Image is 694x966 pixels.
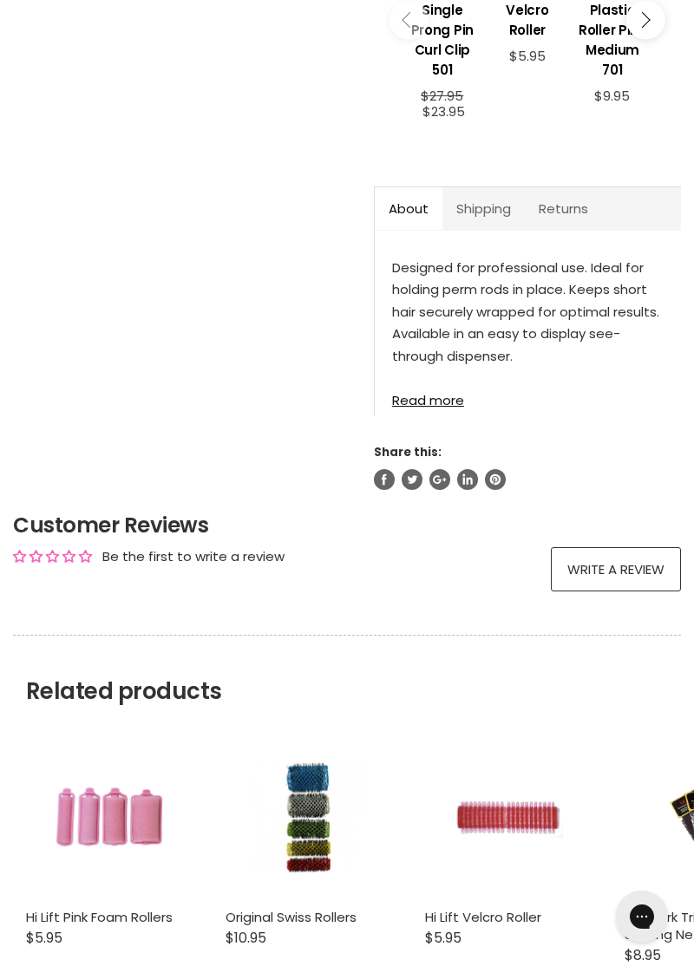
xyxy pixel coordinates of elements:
[607,884,677,949] iframe: Gorgias live chat messenger
[26,908,173,926] a: Hi Lift Pink Foam Rollers
[625,945,661,965] span: $8.95
[392,382,664,408] a: Read more
[226,908,357,926] a: Original Swiss Rollers
[525,187,602,230] a: Returns
[453,735,563,900] img: Hi Lift Valcro Roller
[26,735,191,900] a: Hi Lift Pink Foam Rollers Hi Lift Pink Foam Rollers
[13,511,681,540] h2: Customer Reviews
[226,735,390,900] a: Original Swiss Rollers Original Swiss Rollers
[13,635,681,705] h2: Related products
[374,444,442,460] span: Share this:
[422,102,465,121] span: $23.95
[26,928,62,948] span: $5.95
[425,908,541,926] a: Hi Lift Velcro Roller
[421,87,463,105] span: $27.95
[253,735,363,900] img: Original Swiss Rollers
[594,87,630,105] span: $9.95
[442,187,525,230] a: Shipping
[102,547,285,565] div: Be the first to write a review
[551,547,681,591] a: Write a review
[425,735,590,900] a: Hi Lift Valcro Roller Hi Lift Valcro Roller
[13,547,92,565] div: Average rating is 0.00 stars
[425,928,462,948] span: $5.95
[374,444,681,490] aside: Share this:
[375,187,442,230] a: About
[226,928,266,948] span: $10.95
[509,47,546,65] span: $5.95
[392,257,664,382] div: Designed for professional use. Ideal for holding perm rods in place. Keeps short hair securely wr...
[54,735,164,900] img: Hi Lift Pink Foam Rollers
